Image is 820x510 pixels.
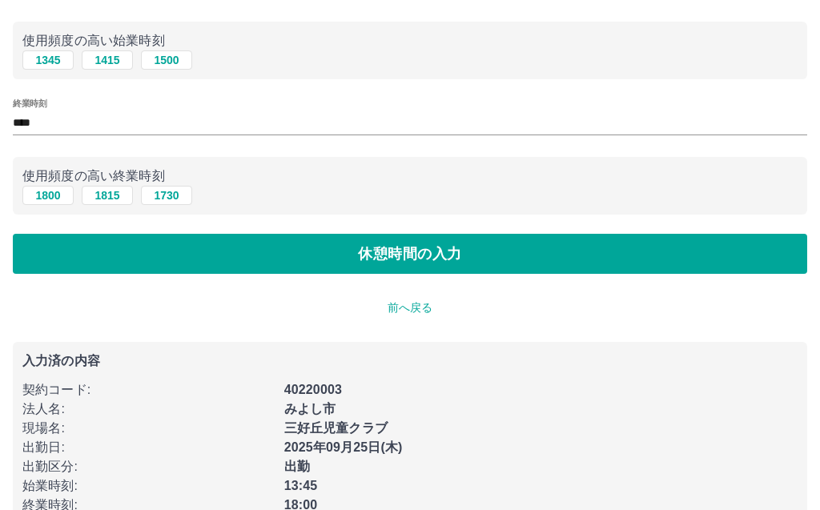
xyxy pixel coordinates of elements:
[22,50,74,70] button: 1345
[22,167,798,186] p: 使用頻度の高い終業時刻
[22,476,275,496] p: 始業時刻 :
[284,383,342,396] b: 40220003
[82,50,133,70] button: 1415
[22,400,275,419] p: 法人名 :
[13,299,807,316] p: 前へ戻る
[22,438,275,457] p: 出勤日 :
[284,402,336,416] b: みよし市
[22,31,798,50] p: 使用頻度の高い始業時刻
[13,98,46,110] label: 終業時刻
[141,186,192,205] button: 1730
[141,50,192,70] button: 1500
[284,479,318,492] b: 13:45
[284,460,310,473] b: 出勤
[22,380,275,400] p: 契約コード :
[22,355,798,367] p: 入力済の内容
[284,440,403,454] b: 2025年09月25日(木)
[82,186,133,205] button: 1815
[22,186,74,205] button: 1800
[13,234,807,274] button: 休憩時間の入力
[22,457,275,476] p: 出勤区分 :
[22,419,275,438] p: 現場名 :
[284,421,388,435] b: 三好丘児童クラブ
